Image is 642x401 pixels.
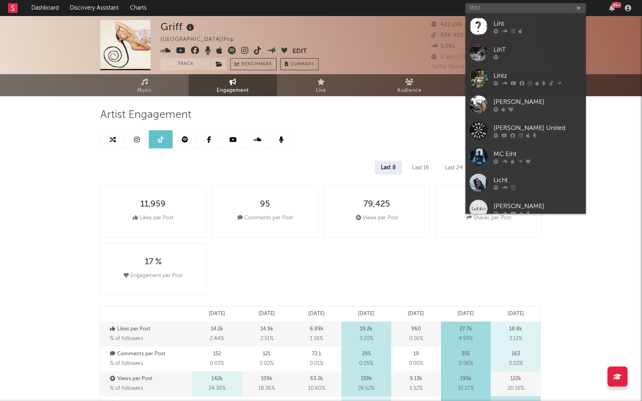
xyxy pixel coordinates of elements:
a: MC Eiht [465,144,586,170]
div: 11,959 [140,200,166,209]
p: 63.2k [310,374,323,384]
a: Liht [465,13,586,39]
p: 27.7k [459,324,472,334]
div: Griff [160,20,196,33]
a: Audience [365,74,453,96]
p: Likes per Post [110,324,190,334]
p: 142k [211,374,223,384]
div: Last 24 [439,161,469,174]
p: 159k [361,374,372,384]
div: Comments per Post [238,213,293,223]
p: 109k [261,374,272,384]
div: Last 16 [406,161,435,174]
span: 24.39 % [209,384,226,393]
a: Playlists/Charts [453,74,542,96]
p: [DATE] [358,309,374,319]
p: [DATE] [457,309,474,319]
span: Engagement [217,86,249,95]
span: % of followers [110,336,143,341]
span: 0.03 % [509,359,523,369]
p: 18.8k [509,324,522,334]
span: % of followers [110,386,143,391]
span: 0.01 % [310,359,323,369]
span: 4.59 % [459,334,473,344]
button: Summary [280,58,319,70]
p: [DATE] [308,309,325,319]
a: [PERSON_NAME] [465,196,586,222]
p: [DATE] [258,309,275,319]
span: Jump Score: 55.5 [431,64,478,69]
p: 72.1 [312,349,321,359]
span: 5,051 [431,44,455,49]
div: [GEOGRAPHIC_DATA] | Pop [160,35,244,45]
p: 195k [460,374,471,384]
span: 1.16 % [310,334,323,344]
span: 0.06 % [459,359,473,369]
span: Artist Engagement [100,110,191,120]
span: 0.05 % [359,359,373,369]
p: Views per Post [110,374,190,384]
span: 0.02 % [260,359,274,369]
a: Licht [465,170,586,196]
p: 960 [411,324,421,334]
input: Search for artists [465,3,586,13]
a: Music [100,74,189,96]
a: LihT [465,39,586,65]
button: Track [160,58,211,70]
p: 152 [213,349,221,359]
p: 19.2k [360,324,372,334]
span: Audience [397,86,422,95]
a: [PERSON_NAME] United [465,117,586,144]
span: 10.60 % [308,384,325,393]
a: Engagement [189,74,277,96]
p: [DATE] [508,309,524,319]
span: 3.12 % [509,334,522,344]
span: % of followers [110,361,143,366]
p: [DATE] [408,309,424,319]
p: 122k [510,374,521,384]
a: Live [277,74,365,96]
div: [PERSON_NAME] United [494,124,582,133]
p: 14.9k [260,324,273,334]
span: 20.16 % [508,384,524,393]
p: 6.89k [310,324,323,334]
div: Liht [494,19,582,29]
p: Comments per Post [110,349,190,359]
p: 121 [263,349,270,359]
div: Shares per Post [467,213,511,223]
span: Music [137,86,152,95]
div: Views per Post [356,213,398,223]
p: 355 [461,349,470,359]
div: [PERSON_NAME] [494,202,582,211]
span: 32.27 % [458,384,474,393]
span: 0.00 % [409,359,423,369]
span: 18.36 % [258,384,275,393]
div: 17 % [145,257,162,267]
p: 295 [362,349,371,359]
div: [PERSON_NAME] [494,97,582,107]
div: 79,425 [364,200,390,209]
div: Last 8 [375,161,402,174]
span: 26.52 % [358,384,374,393]
span: 3.20 % [360,334,373,344]
span: 608,400 [431,33,464,38]
span: 422,198 [431,22,462,27]
button: Edit [293,47,307,57]
a: [PERSON_NAME] [465,91,586,117]
p: [DATE] [209,309,225,319]
div: Lihtz [494,71,582,81]
span: Summary [291,62,314,67]
div: 95 [260,200,270,209]
div: LihT [494,45,582,55]
span: Live [316,86,326,95]
a: Benchmark [230,58,276,70]
span: 2.44 % [210,334,224,344]
p: 9.13k [410,374,422,384]
span: 2.51 % [260,334,273,344]
a: Lihtz [465,65,586,91]
p: 19 [413,349,419,359]
span: 2,582,273 Monthly Listeners [431,55,516,60]
div: Engagement per Post [124,271,183,281]
div: MC Eiht [494,150,582,159]
div: Likes per Post [133,213,173,223]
